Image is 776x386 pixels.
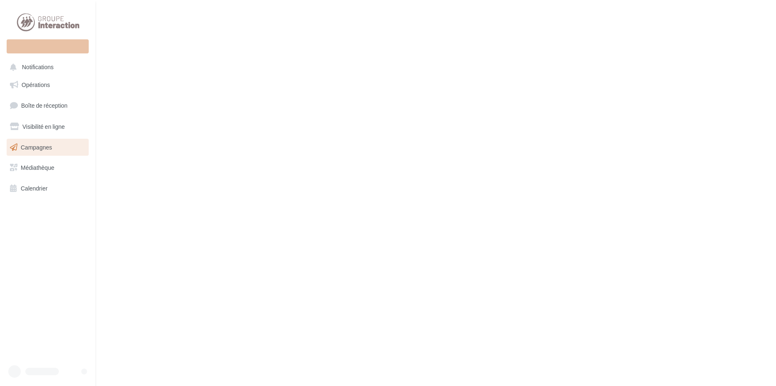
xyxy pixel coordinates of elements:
span: Visibilité en ligne [22,123,65,130]
span: Notifications [22,64,53,71]
a: Médiathèque [5,159,90,176]
a: Boîte de réception [5,96,90,114]
span: Campagnes [21,143,52,150]
a: Opérations [5,76,90,94]
span: Boîte de réception [21,102,68,109]
a: Visibilité en ligne [5,118,90,135]
a: Campagnes [5,139,90,156]
div: Nouvelle campagne [7,39,89,53]
span: Médiathèque [21,164,54,171]
a: Calendrier [5,180,90,197]
span: Calendrier [21,185,48,192]
span: Opérations [22,81,50,88]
